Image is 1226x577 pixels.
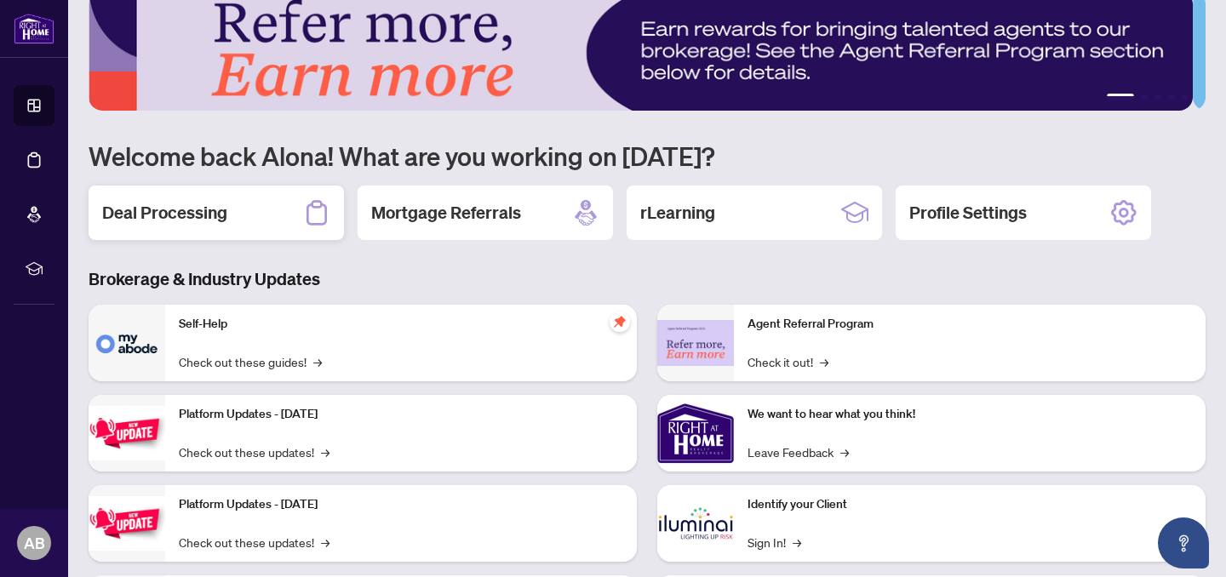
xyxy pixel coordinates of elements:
img: logo [14,13,54,44]
h2: Profile Settings [909,201,1027,225]
h2: rLearning [640,201,715,225]
img: Self-Help [89,305,165,381]
a: Check it out!→ [748,352,828,371]
a: Leave Feedback→ [748,443,849,461]
span: → [820,352,828,371]
p: We want to hear what you think! [748,405,1192,424]
button: 3 [1154,94,1161,100]
a: Check out these guides!→ [179,352,322,371]
button: 1 [1107,94,1134,100]
span: → [321,533,329,551]
img: Agent Referral Program [657,320,734,367]
a: Check out these updates!→ [179,533,329,551]
p: Agent Referral Program [748,315,1192,334]
h1: Welcome back Alona! What are you working on [DATE]? [89,140,1206,172]
h3: Brokerage & Industry Updates [89,267,1206,291]
span: → [321,443,329,461]
span: → [793,533,801,551]
p: Platform Updates - [DATE] [179,405,623,424]
button: 5 [1182,94,1189,100]
button: Open asap [1158,517,1209,568]
img: Platform Updates - July 8, 2025 [89,496,165,550]
button: 2 [1141,94,1148,100]
img: Platform Updates - July 21, 2025 [89,406,165,460]
p: Self-Help [179,315,623,334]
img: We want to hear what you think! [657,395,734,471]
a: Check out these updates!→ [179,443,329,461]
h2: Mortgage Referrals [371,201,521,225]
h2: Deal Processing [102,201,227,225]
img: Identify your Client [657,485,734,562]
p: Platform Updates - [DATE] [179,495,623,514]
span: → [313,352,322,371]
span: AB [24,531,45,555]
a: Sign In!→ [748,533,801,551]
span: pushpin [610,311,630,332]
p: Identify your Client [748,495,1192,514]
span: → [840,443,849,461]
button: 4 [1168,94,1175,100]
